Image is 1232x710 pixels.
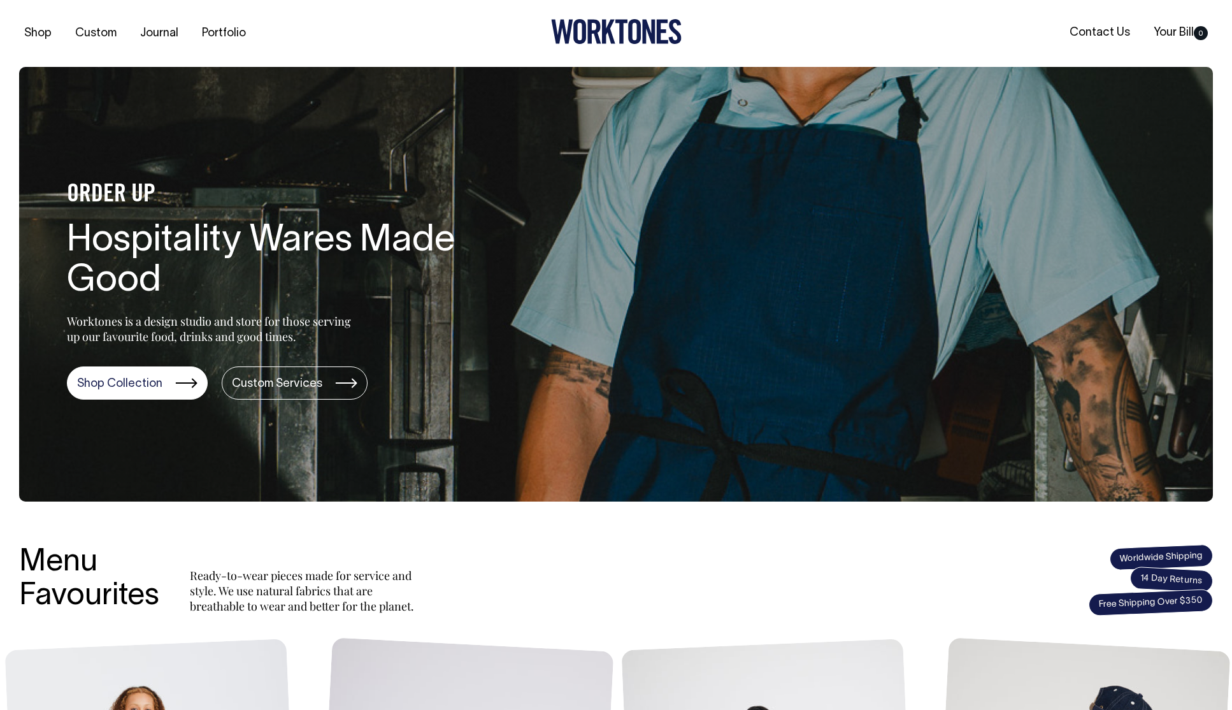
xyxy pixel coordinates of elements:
a: Shop [19,23,57,44]
a: Contact Us [1064,22,1135,43]
a: Journal [135,23,183,44]
span: 0 [1194,26,1208,40]
a: Your Bill0 [1149,22,1213,43]
a: Custom Services [222,366,368,400]
span: Worldwide Shipping [1109,544,1213,570]
h4: ORDER UP [67,182,475,208]
span: Free Shipping Over $350 [1088,589,1213,616]
h1: Hospitality Wares Made Good [67,221,475,303]
h3: Menu Favourites [19,546,159,614]
a: Shop Collection [67,366,208,400]
a: Portfolio [197,23,251,44]
a: Custom [70,23,122,44]
span: 14 Day Returns [1129,567,1214,593]
p: Ready-to-wear pieces made for service and style. We use natural fabrics that are breathable to we... [190,568,419,614]
p: Worktones is a design studio and store for those serving up our favourite food, drinks and good t... [67,314,357,344]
